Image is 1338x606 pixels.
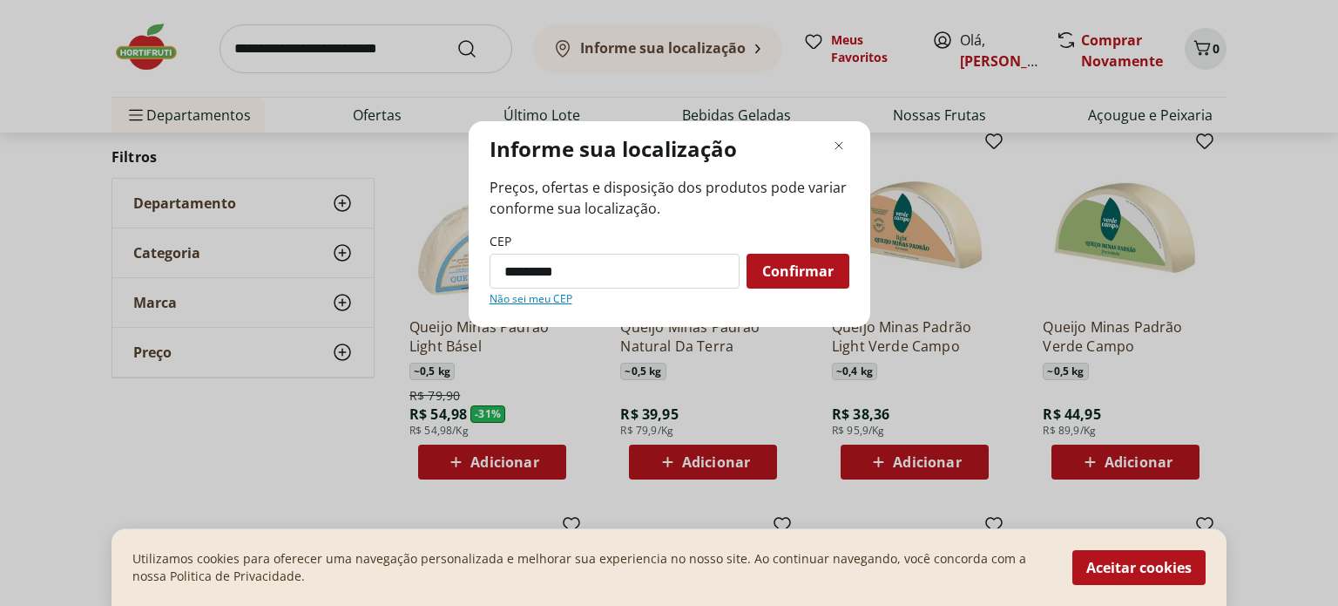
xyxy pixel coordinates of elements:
[469,121,870,327] div: Modal de regionalização
[490,177,849,219] span: Preços, ofertas e disposição dos produtos pode variar conforme sua localização.
[828,135,849,156] button: Fechar modal de regionalização
[747,254,849,289] button: Confirmar
[762,264,834,278] span: Confirmar
[490,292,572,306] a: Não sei meu CEP
[490,135,737,163] p: Informe sua localização
[132,550,1051,585] p: Utilizamos cookies para oferecer uma navegação personalizada e melhorar sua experiencia no nosso ...
[1072,550,1206,585] button: Aceitar cookies
[490,233,511,250] label: CEP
